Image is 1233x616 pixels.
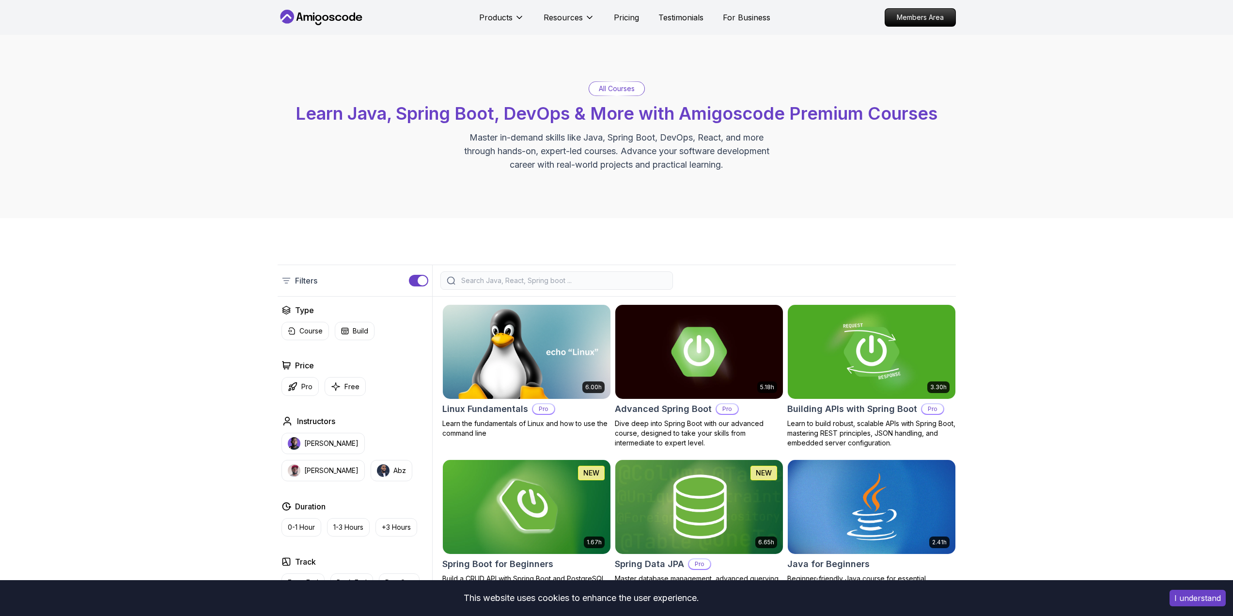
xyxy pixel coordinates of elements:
a: Pricing [614,12,639,23]
a: Advanced Spring Boot card5.18hAdvanced Spring BootProDive deep into Spring Boot with our advanced... [615,304,783,448]
button: +3 Hours [375,518,417,537]
button: Accept cookies [1170,590,1226,606]
a: For Business [723,12,770,23]
p: 0-1 Hour [288,522,315,532]
h2: Instructors [297,415,335,427]
p: Pro [301,382,312,392]
button: instructor img[PERSON_NAME] [281,433,365,454]
p: Free [344,382,359,392]
p: Front End [288,578,318,587]
p: Filters [295,275,317,286]
p: Pro [533,404,554,414]
h2: Spring Boot for Beginners [442,557,553,571]
h2: Java for Beginners [787,557,870,571]
button: instructor imgAbz [371,460,412,481]
p: Master in-demand skills like Java, Spring Boot, DevOps, React, and more through hands-on, expert-... [454,131,780,172]
p: [PERSON_NAME] [304,439,359,448]
p: Dev Ops [385,578,413,587]
p: Dive deep into Spring Boot with our advanced course, designed to take your skills from intermedia... [615,419,783,448]
img: Building APIs with Spring Boot card [788,305,955,399]
button: Free [325,377,366,396]
p: Master database management, advanced querying, and expert data handling with ease [615,574,783,593]
h2: Building APIs with Spring Boot [787,402,917,416]
div: This website uses cookies to enhance the user experience. [7,587,1155,609]
p: Abz [393,466,406,475]
p: Beginner-friendly Java course for essential programming skills and application development [787,574,956,593]
h2: Type [295,304,314,316]
p: Learn the fundamentals of Linux and how to use the command line [442,419,611,438]
button: Course [281,322,329,340]
p: 1.67h [587,538,602,546]
img: Java for Beginners card [788,460,955,554]
h2: Spring Data JPA [615,557,684,571]
button: Products [479,12,524,31]
h2: Duration [295,501,326,512]
p: 1-3 Hours [333,522,363,532]
h2: Advanced Spring Boot [615,402,712,416]
h2: Linux Fundamentals [442,402,528,416]
button: Front End [281,573,325,592]
button: 0-1 Hour [281,518,321,537]
button: Build [335,322,375,340]
p: Products [479,12,513,23]
p: Pro [689,559,710,569]
p: Back End [337,578,367,587]
a: Linux Fundamentals card6.00hLinux FundamentalsProLearn the fundamentals of Linux and how to use t... [442,304,611,438]
p: Members Area [885,9,955,26]
p: Resources [544,12,583,23]
p: Build a CRUD API with Spring Boot and PostgreSQL database using Spring Data JPA and Spring AI [442,574,611,593]
img: Advanced Spring Boot card [615,305,783,399]
p: [PERSON_NAME] [304,466,359,475]
button: instructor img[PERSON_NAME] [281,460,365,481]
h2: Track [295,556,316,568]
h2: Price [295,360,314,371]
p: +3 Hours [382,522,411,532]
img: instructor img [288,464,300,477]
button: Pro [281,377,319,396]
a: Java for Beginners card2.41hJava for BeginnersBeginner-friendly Java course for essential program... [787,459,956,593]
button: Back End [330,573,373,592]
p: Pro [922,404,943,414]
img: instructor img [377,464,390,477]
button: 1-3 Hours [327,518,370,537]
input: Search Java, React, Spring boot ... [459,276,667,285]
a: Spring Boot for Beginners card1.67hNEWSpring Boot for BeginnersBuild a CRUD API with Spring Boot ... [442,459,611,593]
p: Build [353,326,368,336]
img: Spring Boot for Beginners card [443,460,610,554]
p: 5.18h [760,383,774,391]
p: Course [299,326,323,336]
button: Resources [544,12,594,31]
img: Spring Data JPA card [615,460,783,554]
p: All Courses [599,84,635,94]
p: Learn to build robust, scalable APIs with Spring Boot, mastering REST principles, JSON handling, ... [787,419,956,448]
p: Pro [717,404,738,414]
p: 2.41h [932,538,947,546]
button: Dev Ops [379,573,420,592]
p: NEW [583,468,599,478]
a: Spring Data JPA card6.65hNEWSpring Data JPAProMaster database management, advanced querying, and ... [615,459,783,593]
a: Building APIs with Spring Boot card3.30hBuilding APIs with Spring BootProLearn to build robust, s... [787,304,956,448]
p: 6.00h [585,383,602,391]
p: NEW [756,468,772,478]
a: Testimonials [658,12,703,23]
p: 3.30h [930,383,947,391]
p: 6.65h [758,538,774,546]
span: Learn Java, Spring Boot, DevOps & More with Amigoscode Premium Courses [296,103,937,124]
img: instructor img [288,437,300,450]
a: Members Area [885,8,956,27]
img: Linux Fundamentals card [443,305,610,399]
